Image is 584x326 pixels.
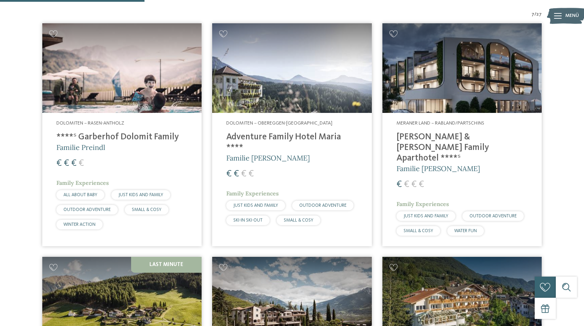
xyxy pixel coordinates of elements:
[226,132,357,153] h4: Adventure Family Hotel Maria ****
[234,169,239,179] span: €
[118,193,163,197] span: JUST KIDS AND FAMILY
[396,164,480,173] span: Familie [PERSON_NAME]
[132,207,161,212] span: SMALL & COSY
[396,132,528,164] h4: [PERSON_NAME] & [PERSON_NAME] Family Aparthotel ****ˢ
[469,214,517,218] span: OUTDOOR ADVENTURE
[382,23,542,247] a: Familienhotels gesucht? Hier findet ihr die besten! Meraner Land – Rabland/Partschins [PERSON_NAM...
[226,190,279,197] span: Family Experiences
[419,180,424,189] span: €
[396,180,402,189] span: €
[404,180,409,189] span: €
[42,23,202,113] img: Familienhotels gesucht? Hier findet ihr die besten!
[63,222,96,227] span: WINTER ACTION
[531,11,534,18] span: 7
[382,23,542,113] img: Familienhotels gesucht? Hier findet ihr die besten!
[42,23,202,247] a: Familienhotels gesucht? Hier findet ihr die besten! Dolomiten – Rasen-Antholz ****ˢ Garberhof Dol...
[454,229,477,233] span: WATER FUN
[536,11,542,18] span: 27
[63,193,97,197] span: ALL ABOUT BABY
[212,23,371,247] a: Familienhotels gesucht? Hier findet ihr die besten! Dolomiten – Obereggen-[GEOGRAPHIC_DATA] Adven...
[233,203,278,208] span: JUST KIDS AND FAMILY
[534,11,536,18] span: /
[226,169,232,179] span: €
[56,132,188,143] h4: ****ˢ Garberhof Dolomit Family
[56,121,124,126] span: Dolomiten – Rasen-Antholz
[212,23,371,113] img: Adventure Family Hotel Maria ****
[56,143,105,152] span: Familie Preindl
[396,200,449,207] span: Family Experiences
[63,207,111,212] span: OUTDOOR ADVENTURE
[284,218,313,223] span: SMALL & COSY
[79,159,84,168] span: €
[404,214,448,218] span: JUST KIDS AND FAMILY
[71,159,76,168] span: €
[56,179,109,186] span: Family Experiences
[56,159,62,168] span: €
[241,169,246,179] span: €
[299,203,346,208] span: OUTDOOR ADVENTURE
[226,153,310,162] span: Familie [PERSON_NAME]
[226,121,332,126] span: Dolomiten – Obereggen-[GEOGRAPHIC_DATA]
[404,229,433,233] span: SMALL & COSY
[411,180,417,189] span: €
[248,169,254,179] span: €
[396,121,484,126] span: Meraner Land – Rabland/Partschins
[64,159,69,168] span: €
[233,218,263,223] span: SKI-IN SKI-OUT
